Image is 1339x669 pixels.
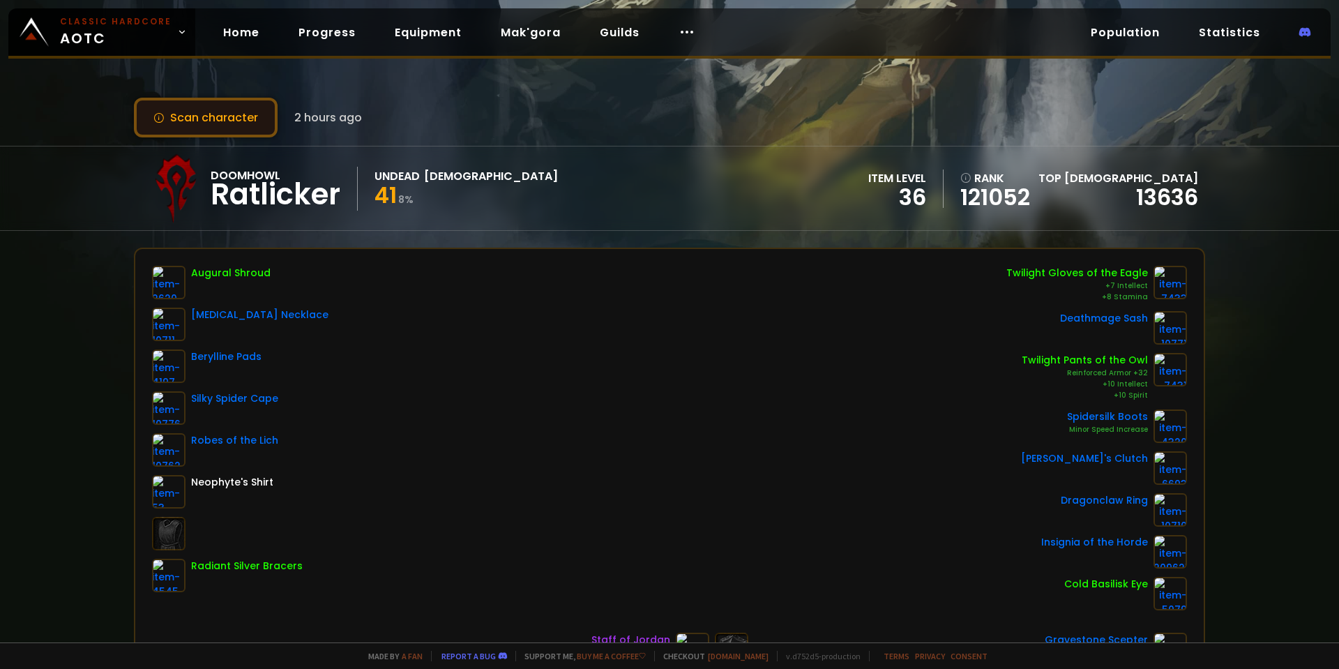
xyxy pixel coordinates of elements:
span: Checkout [654,651,769,661]
a: Terms [884,651,909,661]
div: Insignia of the Horde [1041,535,1148,550]
span: Made by [360,651,423,661]
div: Deathmage Sash [1060,311,1148,326]
img: item-53 [152,475,186,509]
div: +8 Stamina [1006,292,1148,303]
div: Robes of the Lich [191,433,278,448]
div: [MEDICAL_DATA] Necklace [191,308,328,322]
div: Top [1038,170,1198,187]
a: Guilds [589,18,651,47]
div: +7 Intellect [1006,280,1148,292]
a: [DOMAIN_NAME] [708,651,769,661]
img: item-10776 [152,391,186,425]
span: 2 hours ago [294,109,362,126]
img: item-209621 [1153,535,1187,569]
div: [DEMOGRAPHIC_DATA] [424,167,558,185]
img: item-10771 [1153,311,1187,345]
div: 36 [868,187,926,208]
button: Scan character [134,98,278,137]
img: item-6693 [1153,451,1187,485]
div: +10 Spirit [1022,390,1148,401]
a: 13636 [1136,181,1198,213]
span: v. d752d5 - production [777,651,861,661]
div: +10 Intellect [1022,379,1148,390]
a: Report a bug [441,651,496,661]
span: AOTC [60,15,172,49]
a: Statistics [1188,18,1271,47]
div: item level [868,170,926,187]
div: Cold Basilisk Eye [1064,577,1148,592]
div: Twilight Gloves of the Eagle [1006,266,1148,280]
div: Twilight Pants of the Owl [1022,353,1148,368]
div: Ratlicker [211,184,340,205]
span: Support me, [515,651,646,661]
img: item-4197 [152,349,186,383]
div: Berylline Pads [191,349,262,364]
div: Silky Spider Cape [191,391,278,406]
a: Population [1080,18,1171,47]
div: rank [960,170,1030,187]
div: Reinforced Armor +32 [1022,368,1148,379]
a: Consent [951,651,988,661]
img: item-4545 [152,559,186,592]
span: [DEMOGRAPHIC_DATA] [1064,170,1198,186]
img: item-4320 [1153,409,1187,443]
a: Privacy [915,651,945,661]
a: Buy me a coffee [577,651,646,661]
a: Home [212,18,271,47]
div: Undead [375,167,420,185]
a: Progress [287,18,367,47]
div: Neophyte's Shirt [191,475,273,490]
div: [PERSON_NAME]'s Clutch [1021,451,1148,466]
a: 121052 [960,187,1030,208]
div: Minor Speed Increase [1067,424,1148,435]
img: item-7433 [1153,266,1187,299]
img: item-10711 [152,308,186,341]
div: Radiant Silver Bracers [191,559,303,573]
small: Classic Hardcore [60,15,172,28]
span: 41 [375,179,397,211]
div: Staff of Jordan [591,633,670,647]
div: Dragonclaw Ring [1061,493,1148,508]
div: Gravestone Scepter [1045,633,1148,647]
img: item-2620 [152,266,186,299]
small: 8 % [398,193,414,206]
img: item-7431 [1153,353,1187,386]
a: Classic HardcoreAOTC [8,8,195,56]
div: Augural Shroud [191,266,271,280]
a: Equipment [384,18,473,47]
div: Doomhowl [211,167,340,184]
a: a fan [402,651,423,661]
img: item-10762 [152,433,186,467]
a: Mak'gora [490,18,572,47]
img: item-5079 [1153,577,1187,610]
img: item-10710 [1153,493,1187,527]
div: Spidersilk Boots [1067,409,1148,424]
